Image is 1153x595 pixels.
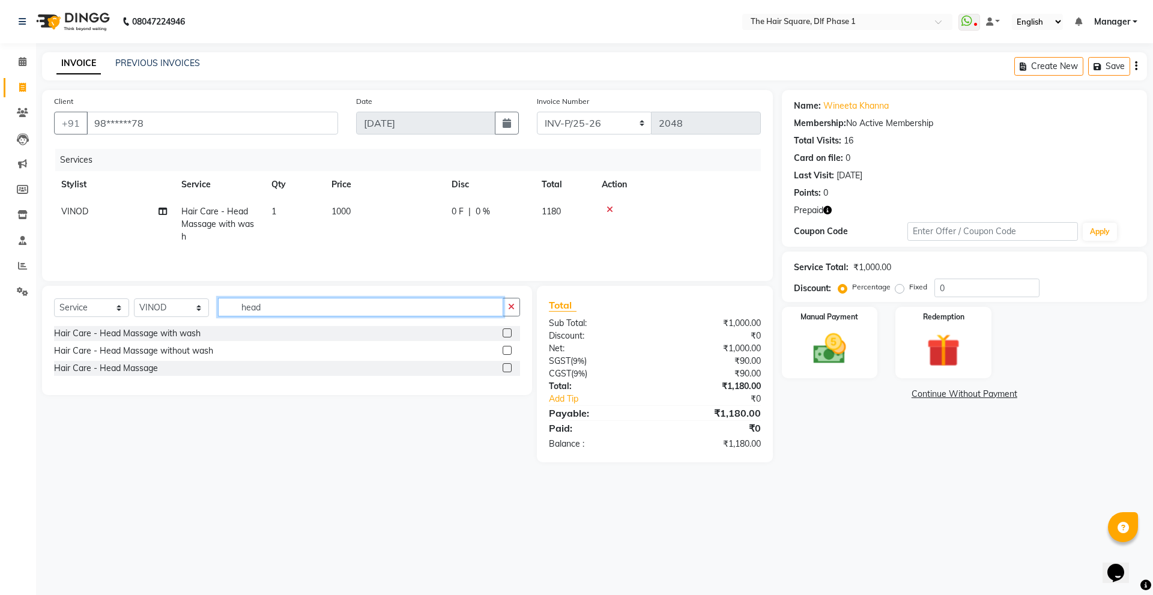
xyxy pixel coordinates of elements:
div: ₹90.00 [655,355,769,367]
div: ₹1,180.00 [655,380,769,393]
div: ₹1,180.00 [655,406,769,420]
div: Discount: [540,330,655,342]
div: Balance : [540,438,655,450]
label: Client [54,96,73,107]
label: Manual Payment [800,312,858,322]
div: Points: [794,187,821,199]
b: 08047224946 [132,5,185,38]
div: Name: [794,100,821,112]
label: Redemption [923,312,964,322]
span: 9% [573,356,584,366]
a: Wineeta Khanna [823,100,889,112]
div: Membership: [794,117,846,130]
div: ( ) [540,355,655,367]
div: Hair Care - Head Massage [54,362,158,375]
div: ₹90.00 [655,367,769,380]
div: 0 [823,187,828,199]
iframe: chat widget [1103,547,1141,583]
th: Service [174,171,264,198]
span: VINOD [61,206,88,217]
label: Fixed [909,282,927,292]
th: Price [324,171,444,198]
div: Sub Total: [540,317,655,330]
input: Enter Offer / Coupon Code [907,222,1078,241]
a: PREVIOUS INVOICES [115,58,200,68]
div: ₹0 [655,421,769,435]
button: Create New [1014,57,1083,76]
img: _gift.svg [916,330,970,371]
input: Search or Scan [218,298,503,316]
span: 1000 [331,206,351,217]
div: ₹1,000.00 [655,317,769,330]
th: Disc [444,171,534,198]
span: 0 % [476,205,490,218]
th: Stylist [54,171,174,198]
div: Hair Care - Head Massage without wash [54,345,213,357]
input: Search by Name/Mobile/Email/Code [86,112,338,134]
div: Coupon Code [794,225,907,238]
div: Payable: [540,406,655,420]
span: CGST [549,368,571,379]
div: ₹1,000.00 [853,261,891,274]
div: Service Total: [794,261,849,274]
label: Date [356,96,372,107]
div: Paid: [540,421,655,435]
label: Percentage [852,282,891,292]
th: Qty [264,171,324,198]
div: ₹0 [674,393,769,405]
div: 16 [844,134,853,147]
span: 1 [271,206,276,217]
a: INVOICE [56,53,101,74]
button: Apply [1083,223,1117,241]
div: Card on file: [794,152,843,165]
span: SGST [549,355,570,366]
span: Manager [1094,16,1130,28]
span: | [468,205,471,218]
div: Total: [540,380,655,393]
div: Net: [540,342,655,355]
button: Save [1088,57,1130,76]
span: Total [549,299,576,312]
span: 1180 [542,206,561,217]
div: [DATE] [837,169,862,182]
button: +91 [54,112,88,134]
div: ₹1,180.00 [655,438,769,450]
div: Last Visit: [794,169,834,182]
a: Add Tip [540,393,674,405]
img: logo [31,5,113,38]
div: ₹1,000.00 [655,342,769,355]
th: Action [595,171,761,198]
div: Services [55,149,770,171]
div: Discount: [794,282,831,295]
th: Total [534,171,595,198]
div: Hair Care - Head Massage with wash [54,327,201,340]
span: 0 F [452,205,464,218]
a: Continue Without Payment [784,388,1145,400]
label: Invoice Number [537,96,589,107]
img: _cash.svg [803,330,857,368]
div: No Active Membership [794,117,1135,130]
span: Prepaid [794,204,823,217]
span: Hair Care - Head Massage with wash [181,206,254,242]
div: ₹0 [655,330,769,342]
div: Total Visits: [794,134,841,147]
div: ( ) [540,367,655,380]
span: 9% [573,369,585,378]
div: 0 [846,152,850,165]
